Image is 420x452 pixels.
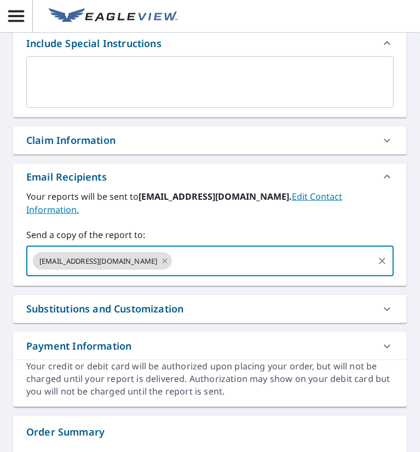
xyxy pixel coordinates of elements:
button: Clear [375,253,390,269]
div: Email Recipients [26,170,107,184]
label: Send a copy of the report to: [26,228,394,241]
label: Your reports will be sent to [26,190,394,216]
div: Claim Information [26,133,116,148]
p: Order Summary [26,425,394,439]
div: Substitutions and Customization [26,302,183,316]
div: Include Special Instructions [26,36,162,51]
a: EV Logo [42,2,185,31]
img: EV Logo [49,8,178,25]
div: Substitutions and Customization [13,295,407,323]
div: [EMAIL_ADDRESS][DOMAIN_NAME] [33,252,172,270]
span: [EMAIL_ADDRESS][DOMAIN_NAME] [33,256,164,266]
div: Email Recipients [13,164,407,190]
div: Claim Information [13,126,407,154]
div: Your credit or debit card will be authorized upon placing your order, but will not be charged unt... [26,360,394,398]
b: [EMAIL_ADDRESS][DOMAIN_NAME]. [139,190,292,202]
div: Payment Information [13,332,407,360]
div: Include Special Instructions [13,30,407,56]
div: Payment Information [26,339,131,354]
